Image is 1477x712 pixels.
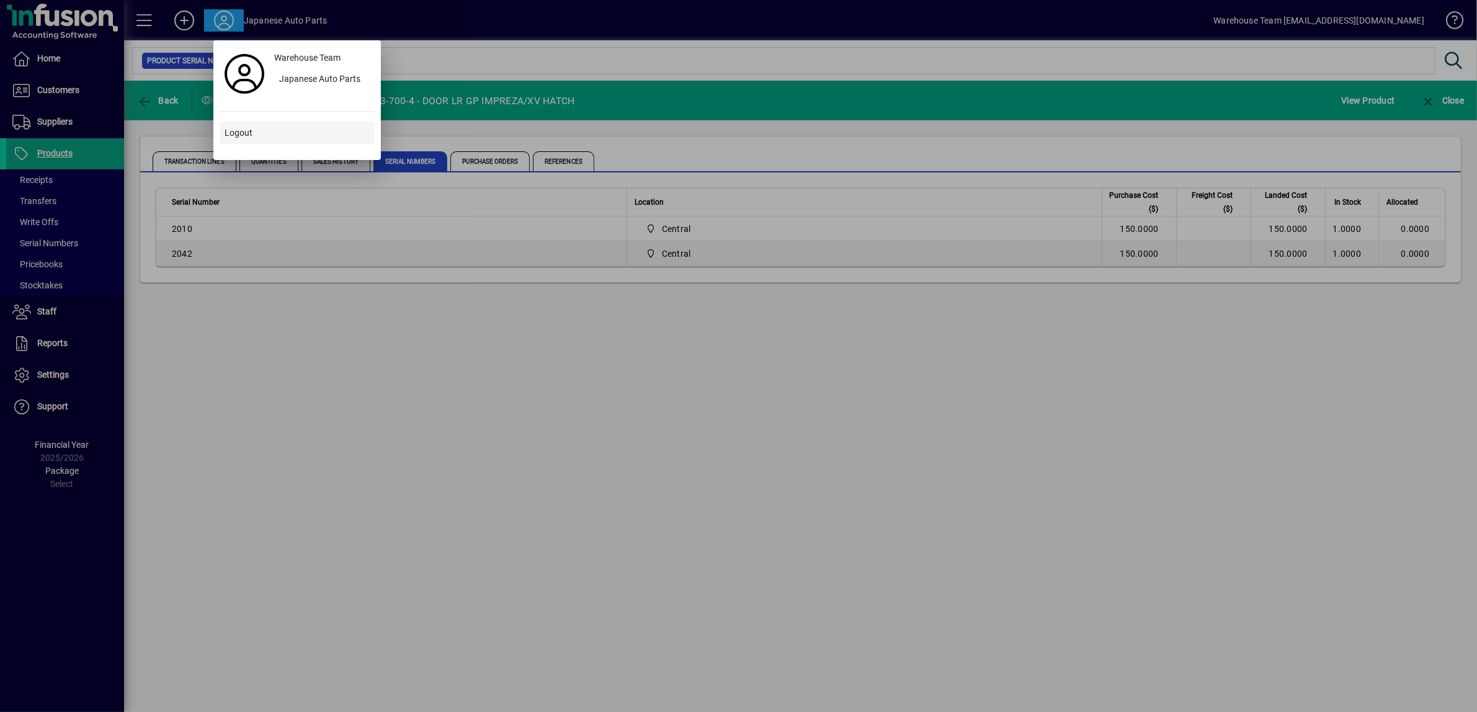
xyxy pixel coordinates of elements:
[269,69,375,91] button: Japanese Auto Parts
[225,127,252,140] span: Logout
[220,122,375,144] button: Logout
[269,47,375,69] a: Warehouse Team
[274,51,341,65] span: Warehouse Team
[220,63,269,85] a: Profile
